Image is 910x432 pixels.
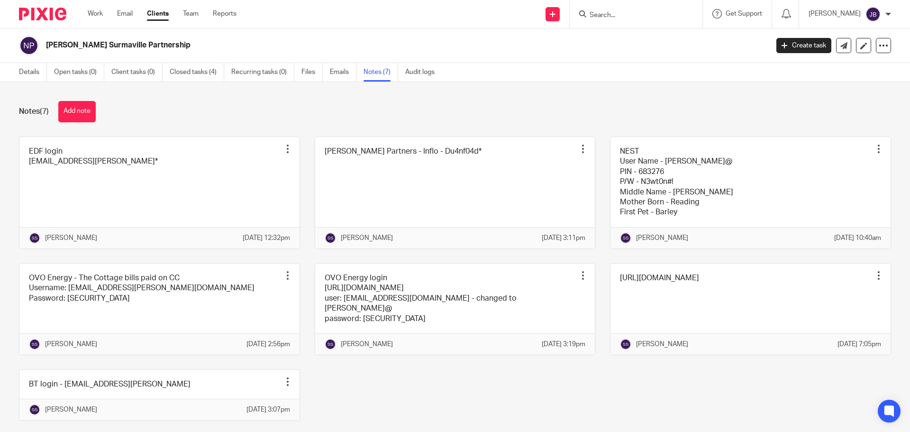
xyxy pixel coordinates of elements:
p: [DATE] 3:11pm [542,233,585,243]
a: Closed tasks (4) [170,63,224,82]
img: Pixie [19,8,66,20]
img: svg%3E [29,232,40,244]
a: Open tasks (0) [54,63,104,82]
a: Clients [147,9,169,18]
a: Team [183,9,199,18]
a: Create task [776,38,831,53]
img: svg%3E [19,36,39,55]
img: svg%3E [865,7,881,22]
p: [PERSON_NAME] [809,9,861,18]
p: [DATE] 3:19pm [542,340,585,349]
a: Audit logs [405,63,442,82]
img: svg%3E [620,339,631,350]
img: svg%3E [325,339,336,350]
p: [PERSON_NAME] [341,233,393,243]
p: [DATE] 7:05pm [837,340,881,349]
img: svg%3E [29,339,40,350]
span: Get Support [726,10,762,17]
p: [PERSON_NAME] [636,233,688,243]
a: Client tasks (0) [111,63,163,82]
p: [DATE] 3:07pm [246,405,290,414]
h1: Notes [19,107,49,117]
p: [DATE] 12:32pm [243,233,290,243]
button: Add note [58,101,96,122]
a: Work [88,9,103,18]
a: Recurring tasks (0) [231,63,294,82]
input: Search [589,11,674,20]
p: [PERSON_NAME] [341,340,393,349]
p: [PERSON_NAME] [636,340,688,349]
h2: [PERSON_NAME] Surmaville Partnership [46,40,619,50]
img: svg%3E [29,404,40,415]
img: svg%3E [325,232,336,244]
p: [DATE] 2:56pm [246,340,290,349]
span: (7) [40,108,49,115]
a: Emails [330,63,356,82]
p: [PERSON_NAME] [45,233,97,243]
a: Reports [213,9,237,18]
a: Files [301,63,323,82]
a: Details [19,63,47,82]
p: [DATE] 10:40am [834,233,881,243]
p: [PERSON_NAME] [45,340,97,349]
a: Email [117,9,133,18]
p: [PERSON_NAME] [45,405,97,414]
a: Notes (7) [364,63,398,82]
img: svg%3E [620,232,631,244]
